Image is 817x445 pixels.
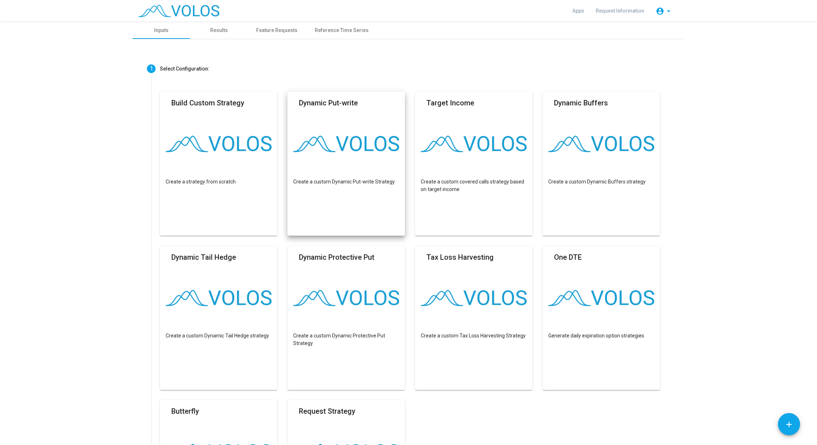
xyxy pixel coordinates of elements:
mat-icon: arrow_drop_down [664,7,673,15]
p: Create a custom Dynamic Protective Put Strategy [293,332,399,347]
span: 1 [150,65,153,72]
div: Feature Requests [256,27,297,34]
p: Create a custom Dynamic Buffers strategy [548,178,654,186]
img: logo.png [548,290,654,306]
img: logo.png [421,290,527,306]
p: Generate daily expiration option strategies [548,332,654,340]
mat-icon: add [784,420,794,429]
mat-card-title: Request Strategy [299,406,355,417]
mat-card-title: One DTE [554,252,582,263]
div: Select Configuration: [160,65,209,73]
mat-icon: account_circle [656,7,664,15]
mat-card-title: Build Custom Strategy [171,97,244,108]
img: logo.png [166,290,272,306]
div: Inputs [154,27,169,34]
p: Create a custom Dynamic Tail Hedge strategy [166,332,272,340]
p: Create a custom Tax Loss Harvesting Strategy [421,332,527,340]
mat-card-title: Dynamic Buffers [554,97,608,108]
div: Reference Time Series [315,27,369,34]
mat-card-title: Dynamic Tail Hedge [171,252,236,263]
p: Create a custom Dynamic Put-write Strategy [293,178,399,186]
img: logo.png [548,136,654,152]
a: Apps [567,4,590,17]
mat-card-title: Dynamic Put-write [299,97,358,108]
mat-card-title: Butterfly [171,406,199,417]
button: Add icon [778,413,800,435]
a: Request Information [590,4,650,17]
div: Results [210,27,228,34]
span: Apps [572,8,584,14]
p: Create a custom covered calls strategy based on target income [421,178,527,193]
img: logo.png [421,136,527,152]
mat-card-title: Dynamic Protective Put [299,252,374,263]
p: Create a strategy from scratch [166,178,272,186]
img: logo.png [293,290,399,306]
mat-card-title: Tax Loss Harvesting [426,252,494,263]
img: logo.png [166,136,272,152]
img: logo.png [293,136,399,152]
span: Request Information [596,8,644,14]
mat-card-title: Target Income [426,97,474,108]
